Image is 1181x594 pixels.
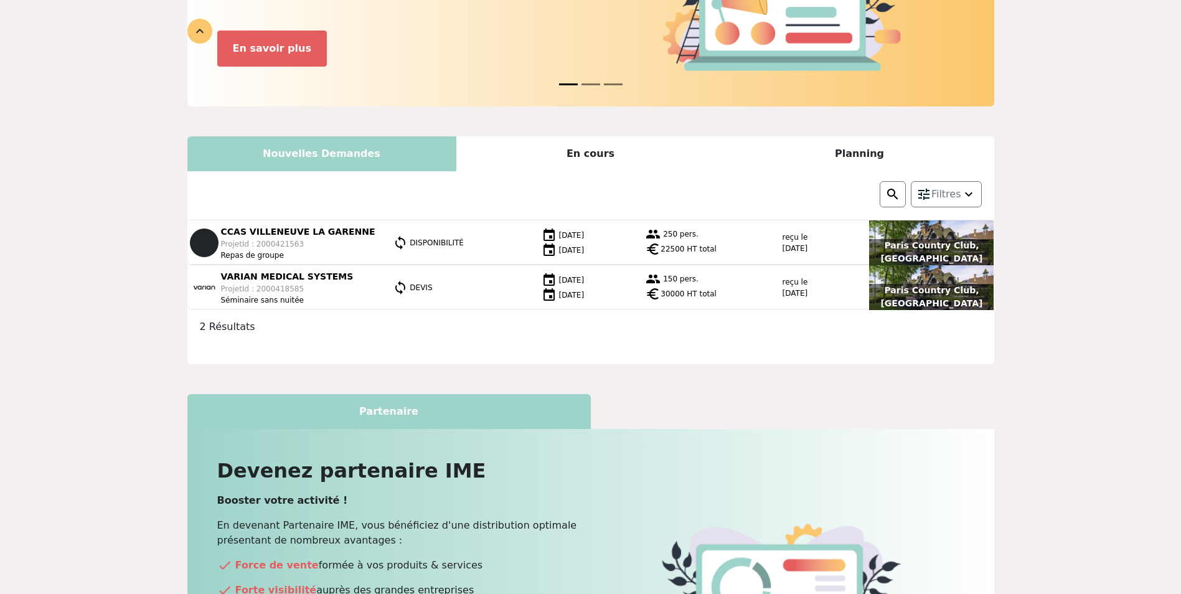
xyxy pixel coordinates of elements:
span: 150 pers. [663,274,699,283]
div: 2 Résultats [192,319,989,334]
span: 30000 HT total [661,288,717,299]
p: reçu le [DATE] [782,232,807,254]
span: Force de vente [235,559,319,571]
span: 22500 HT total [661,243,717,255]
span: [DATE] [559,246,585,255]
img: setting.png [916,187,931,202]
a: CCAS VILLENEUVE LA GARENNE ProjetId : 2000421563 Repas de groupe DISPONIBILITÉ [DATE] [DATE] 250 ... [187,220,994,265]
img: group.png [646,271,661,286]
img: date.png [542,288,557,303]
a: VARIAN MEDICAL SYSTEMS ProjetId : 2000418585 Séminaire sans nuitée DEVIS [DATE] [DATE] 150 pers. ... [187,265,994,310]
div: En cours [456,136,725,171]
p: reçu le [DATE] [782,276,807,299]
span: euro [646,286,661,301]
span: [DATE] [559,276,585,285]
span: DISPONIBILITÉ [410,238,464,247]
span: euro [646,242,661,257]
p: Repas de groupe [221,250,375,261]
div: Planning [725,136,994,171]
button: En savoir plus [217,31,327,67]
span: check [217,558,232,573]
p: Paris Country Club, [GEOGRAPHIC_DATA] [869,239,994,265]
div: Partenaire [187,394,591,429]
img: date.png [542,273,557,288]
img: statut.png [393,235,408,250]
img: arrow_down.png [961,187,976,202]
button: News 0 [559,77,578,92]
span: DEVIS [410,283,432,292]
p: ProjetId : 2000418585 [221,283,354,295]
p: formée à vos produits & services [217,558,583,573]
button: News 1 [581,77,600,92]
img: 103210_3.png [190,273,219,302]
span: Filtres [931,187,961,202]
h2: Devenez partenaire IME [217,459,583,483]
p: Booster votre activité ! [217,493,583,508]
p: En devenant Partenaire IME, vous bénéficiez d'une distribution optimale présentant de nombreux av... [217,518,583,548]
img: group.png [646,227,661,242]
div: Nouvelles Demandes [187,136,456,171]
img: date.png [542,228,557,243]
p: VARIAN MEDICAL SYSTEMS [221,270,354,283]
p: Séminaire sans nuitée [221,295,354,306]
img: search.png [885,187,900,202]
p: Paris Country Club, [GEOGRAPHIC_DATA] [869,284,994,310]
img: statut.png [393,280,408,295]
span: 250 pers. [663,229,699,238]
button: News 2 [604,77,623,92]
span: [DATE] [559,231,585,240]
span: [DATE] [559,291,585,299]
p: ProjetId : 2000421563 [221,238,375,250]
div: expand_less [187,19,212,44]
img: date.png [542,243,557,258]
p: CCAS VILLENEUVE LA GARENNE [221,225,375,238]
